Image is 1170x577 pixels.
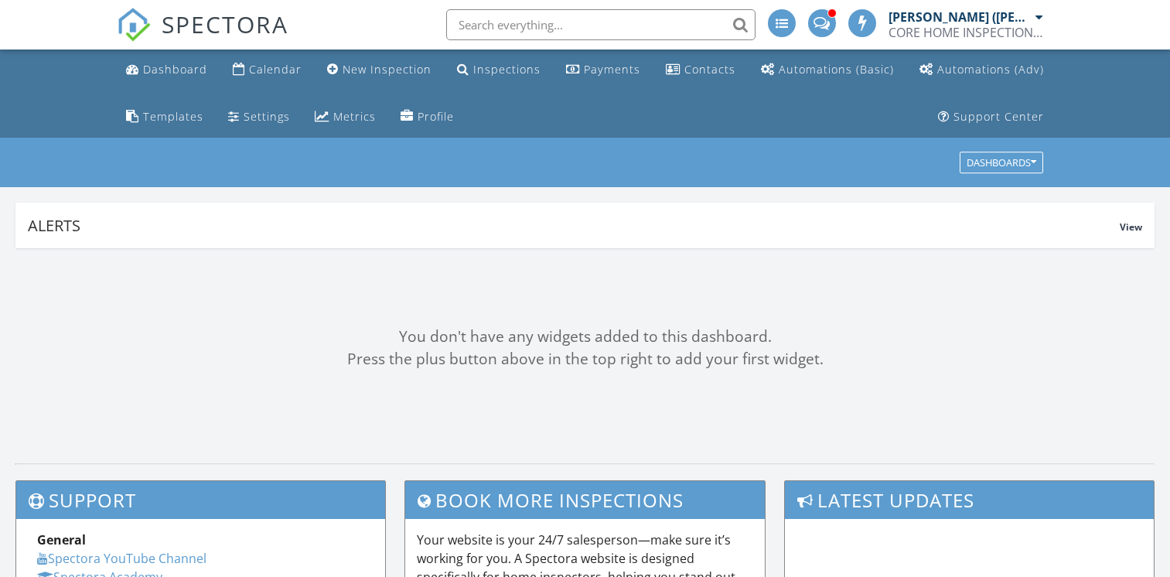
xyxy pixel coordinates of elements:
[1120,220,1142,234] span: View
[967,158,1036,169] div: Dashboards
[227,56,308,84] a: Calendar
[660,56,742,84] a: Contacts
[779,62,894,77] div: Automations (Basic)
[451,56,547,84] a: Inspections
[343,62,432,77] div: New Inspection
[143,109,203,124] div: Templates
[321,56,438,84] a: New Inspection
[584,62,640,77] div: Payments
[913,56,1050,84] a: Automations (Advanced)
[28,215,1120,236] div: Alerts
[684,62,735,77] div: Contacts
[560,56,646,84] a: Payments
[405,481,765,519] h3: Book More Inspections
[932,103,1050,131] a: Support Center
[120,103,210,131] a: Templates
[222,103,296,131] a: Settings
[937,62,1044,77] div: Automations (Adv)
[244,109,290,124] div: Settings
[15,326,1155,348] div: You don't have any widgets added to this dashboard.
[889,9,1032,25] div: [PERSON_NAME] ([PERSON_NAME]) [PERSON_NAME] (Owner)
[143,62,207,77] div: Dashboard
[249,62,302,77] div: Calendar
[162,8,288,40] span: SPECTORA
[446,9,756,40] input: Search everything...
[394,103,460,131] a: Company Profile
[473,62,541,77] div: Inspections
[117,8,151,42] img: The Best Home Inspection Software - Spectora
[117,21,288,53] a: SPECTORA
[333,109,376,124] div: Metrics
[953,109,1044,124] div: Support Center
[889,25,1043,40] div: CORE HOME INSPECTIONS & TEMITE CONTROL
[309,103,382,131] a: Metrics
[418,109,454,124] div: Profile
[15,348,1155,370] div: Press the plus button above in the top right to add your first widget.
[37,550,206,567] a: Spectora YouTube Channel
[120,56,213,84] a: Dashboard
[755,56,900,84] a: Automations (Basic)
[37,531,86,548] strong: General
[16,481,385,519] h3: Support
[785,481,1154,519] h3: Latest Updates
[960,152,1043,174] button: Dashboards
